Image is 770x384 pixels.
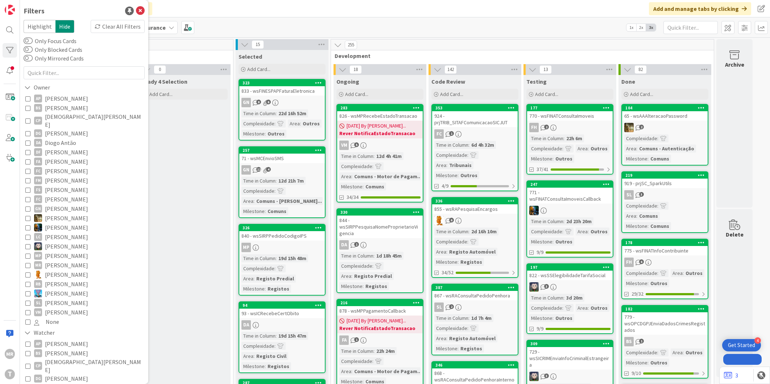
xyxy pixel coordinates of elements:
[45,157,88,166] span: [PERSON_NAME]
[45,195,88,204] span: [PERSON_NAME]
[239,231,325,241] div: 840 - wsSIRPPedidoCodigoIPS
[625,105,708,110] div: 104
[468,228,469,235] span: :
[339,162,372,170] div: Complexidade
[589,228,609,235] div: Outros
[622,105,708,121] div: 10465 - wsAAAlteracaoPassword
[562,145,563,153] span: :
[25,157,143,166] button: FA [PERSON_NAME]
[45,138,76,147] span: Diogo Antão
[562,228,563,235] span: :
[45,213,88,223] span: [PERSON_NAME]
[529,134,563,142] div: Time in Column
[468,141,469,149] span: :
[434,258,458,266] div: Milestone
[266,207,288,215] div: Comuns
[657,202,658,210] span: :
[339,252,373,260] div: Time in Column
[624,222,647,230] div: Milestone
[45,279,88,289] span: [PERSON_NAME]
[432,204,518,214] div: 855 - wsRAPesquisaEncargos
[253,197,254,205] span: :
[467,238,468,246] span: :
[301,120,322,128] div: Outros
[621,239,708,299] a: 178775 - wsFINATInfoContribuinteFHComplexidade:Area:OutrosMilestone:Outros29/32
[622,239,708,246] div: 178
[649,222,671,230] div: Comuns
[239,147,325,163] div: 25771 - wsMCEnvioSMS
[337,105,423,121] div: 283826 - wsMPRecebeEstadoTransacao
[241,264,274,272] div: Complexidade
[45,103,88,113] span: [PERSON_NAME]
[434,129,444,139] div: FC
[625,173,708,178] div: 219
[535,91,558,97] span: Add Card...
[374,252,403,260] div: 1d 18h 45m
[630,91,653,97] span: Add Card...
[241,109,276,117] div: Time in Column
[241,207,265,215] div: Milestone
[34,117,42,125] div: CP
[374,152,403,160] div: 12d 4h 41m
[276,254,277,262] span: :
[239,147,325,154] div: 257
[624,123,634,132] img: JC
[149,91,173,97] span: Add Card...
[241,197,253,205] div: Area
[337,111,423,121] div: 826 - wsMPRecebeEstadoTransacao
[624,155,647,163] div: Milestone
[449,131,454,136] span: 1
[34,205,42,213] div: GN
[446,248,447,256] span: :
[622,190,708,200] div: SL
[552,238,554,246] span: :
[636,145,637,153] span: :
[576,228,588,235] div: Area
[241,165,251,175] div: GN
[34,195,42,203] div: FC
[45,242,88,251] span: [PERSON_NAME]
[24,55,33,62] button: Only Mirrored Cards
[431,104,518,191] a: 353924 - prjTRIB_SITAFComunicacaoSICJUTFCTime in Column:6d 4h 32mComplexidade:Area:TribunaisMiles...
[25,242,143,251] button: LS [PERSON_NAME]
[657,269,658,277] span: :
[256,100,261,104] span: 8
[564,134,584,142] div: 22h 6m
[339,262,372,270] div: Complexidade
[337,209,423,238] div: 330844 - wsSIRPPesquisaNomeProprietarioVigencia
[340,105,423,110] div: 283
[337,141,423,150] div: VM
[266,100,271,104] span: 6
[624,258,634,267] div: FH
[621,171,708,233] a: 219919 - prjSC_SparkUtilsSLComplexidade:Area:ComunsMilestone:Comuns
[25,138,143,147] button: DA Diogo Antão
[239,225,325,241] div: 326840 - wsSIRPPedidoCodigoIPS
[624,145,636,153] div: Area
[24,37,76,45] label: Only Focus Cards
[277,254,308,262] div: 19d 15h 48m
[647,155,649,163] span: :
[622,172,708,179] div: 219
[639,192,644,197] span: 3
[529,217,563,225] div: Time in Column
[622,123,708,132] div: JC
[243,80,325,85] div: 323
[239,146,326,218] a: 25771 - wsMCEnvioSMSGNTime in Column:12d 21h 7mComplexidade:Area:Comuns - [PERSON_NAME]...Milesto...
[530,182,613,187] div: 247
[45,260,88,270] span: [PERSON_NAME]
[447,248,497,256] div: Registo Automóvel
[340,210,423,215] div: 330
[34,252,42,260] div: MP
[241,98,251,107] div: GN
[347,193,359,201] span: 34/34
[241,177,276,185] div: Time in Column
[432,105,518,111] div: 353
[34,186,42,194] div: FS
[241,275,253,283] div: Area
[25,260,143,270] button: MR [PERSON_NAME]
[527,264,613,280] div: 197822 - wsSSElegibilidadeTarifaSocial
[458,258,459,266] span: :
[239,154,325,163] div: 71 - wsMCEnvioSMS
[347,122,406,130] span: [DATE] By [PERSON_NAME]...
[589,145,609,153] div: Outros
